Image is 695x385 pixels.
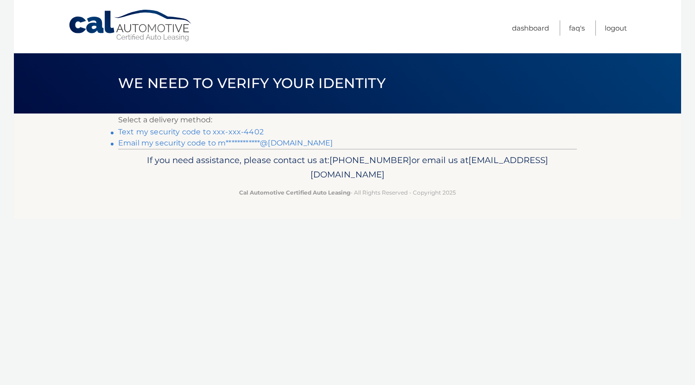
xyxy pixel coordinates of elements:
[569,20,585,36] a: FAQ's
[124,153,571,183] p: If you need assistance, please contact us at: or email us at
[118,114,577,126] p: Select a delivery method:
[329,155,411,165] span: [PHONE_NUMBER]
[605,20,627,36] a: Logout
[512,20,549,36] a: Dashboard
[118,127,264,136] a: Text my security code to xxx-xxx-4402
[68,9,193,42] a: Cal Automotive
[239,189,350,196] strong: Cal Automotive Certified Auto Leasing
[118,75,385,92] span: We need to verify your identity
[124,188,571,197] p: - All Rights Reserved - Copyright 2025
